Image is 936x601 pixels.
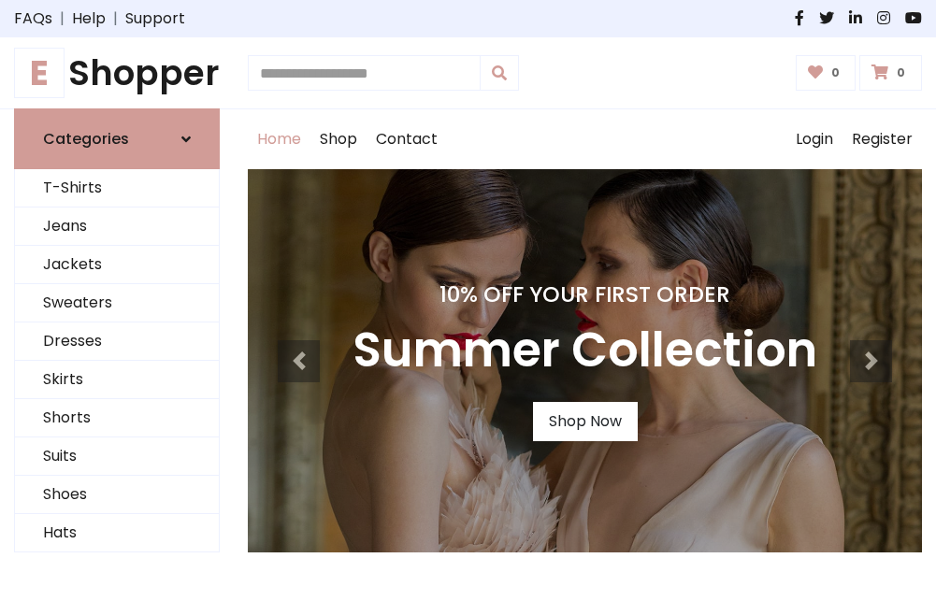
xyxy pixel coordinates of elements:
a: 0 [859,55,922,91]
a: Shorts [15,399,219,437]
a: Login [786,109,842,169]
a: Register [842,109,922,169]
a: Shop [310,109,367,169]
a: Jeans [15,207,219,246]
a: 0 [796,55,857,91]
a: Suits [15,437,219,476]
h6: Categories [43,130,129,148]
a: Contact [367,109,447,169]
a: Sweaters [15,284,219,322]
a: Skirts [15,361,219,399]
a: Hats [15,514,219,552]
a: Categories [14,108,220,169]
span: 0 [892,64,910,81]
a: Dresses [15,322,219,361]
span: | [106,7,125,30]
span: E [14,48,65,98]
h1: Shopper [14,52,220,93]
a: Shoes [15,476,219,514]
a: FAQs [14,7,52,30]
span: | [52,7,72,30]
a: Jackets [15,246,219,284]
a: Shop Now [533,402,638,441]
h3: Summer Collection [353,322,817,379]
a: Home [248,109,310,169]
h4: 10% Off Your First Order [353,281,817,308]
a: EShopper [14,52,220,93]
span: 0 [827,64,844,81]
a: T-Shirts [15,169,219,207]
a: Help [72,7,106,30]
a: Support [125,7,185,30]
